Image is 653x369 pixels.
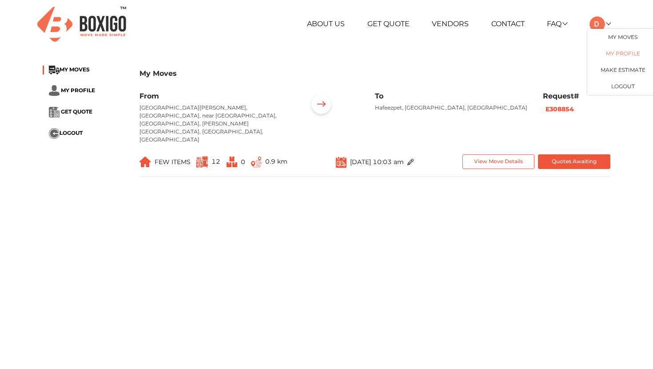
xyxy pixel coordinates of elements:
a: About Us [307,20,345,28]
button: ...LOGOUT [49,128,83,139]
span: [DATE] 10:03 am [350,157,404,165]
img: ... [49,107,60,118]
a: Get Quote [367,20,410,28]
span: FEW ITEMS [155,158,191,166]
p: [GEOGRAPHIC_DATA][PERSON_NAME], [GEOGRAPHIC_DATA], near [GEOGRAPHIC_DATA], [GEOGRAPHIC_DATA], [PE... [139,104,294,144]
span: LOGOUT [60,130,83,136]
img: ... [49,66,60,75]
a: ...MY MOVES [49,66,90,73]
p: Hafeezpet, [GEOGRAPHIC_DATA], [GEOGRAPHIC_DATA] [375,104,530,112]
h6: From [139,92,294,100]
span: 0.9 km [265,157,287,165]
button: Quotes Awaiting [538,154,610,169]
img: ... [49,85,60,96]
button: View Move Details [462,154,535,169]
span: 12 [211,157,220,165]
img: ... [336,156,346,168]
a: Contact [491,20,525,28]
span: GET QUOTE [61,108,92,115]
img: Boxigo [37,7,126,42]
b: E308854 [545,105,574,113]
h6: Request# [543,92,610,100]
span: 0 [241,158,245,166]
span: MY PROFILE [61,86,95,93]
img: ... [227,157,237,167]
img: ... [251,157,262,168]
img: ... [139,157,151,167]
img: ... [196,156,208,168]
img: ... [49,128,60,139]
img: ... [407,159,414,165]
h6: To [375,92,530,100]
a: ... MY PROFILE [49,86,95,93]
a: ... GET QUOTE [49,108,92,115]
a: FAQ [547,20,567,28]
img: ... [307,92,335,119]
span: MY MOVES [60,66,90,73]
a: Vendors [432,20,469,28]
h3: My Moves [139,69,610,78]
button: E308854 [543,104,577,114]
